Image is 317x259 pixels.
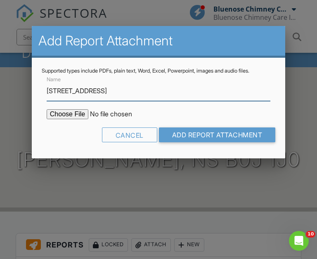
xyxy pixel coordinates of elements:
[38,33,279,49] h2: Add Report Attachment
[47,76,61,83] label: Name
[289,231,309,251] iframe: Intercom live chat
[102,127,157,142] div: Cancel
[306,231,315,238] span: 10
[159,127,276,142] input: Add Report Attachment
[42,68,275,74] div: Supported types include PDFs, plain text, Word, Excel, Powerpoint, images and audio files.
